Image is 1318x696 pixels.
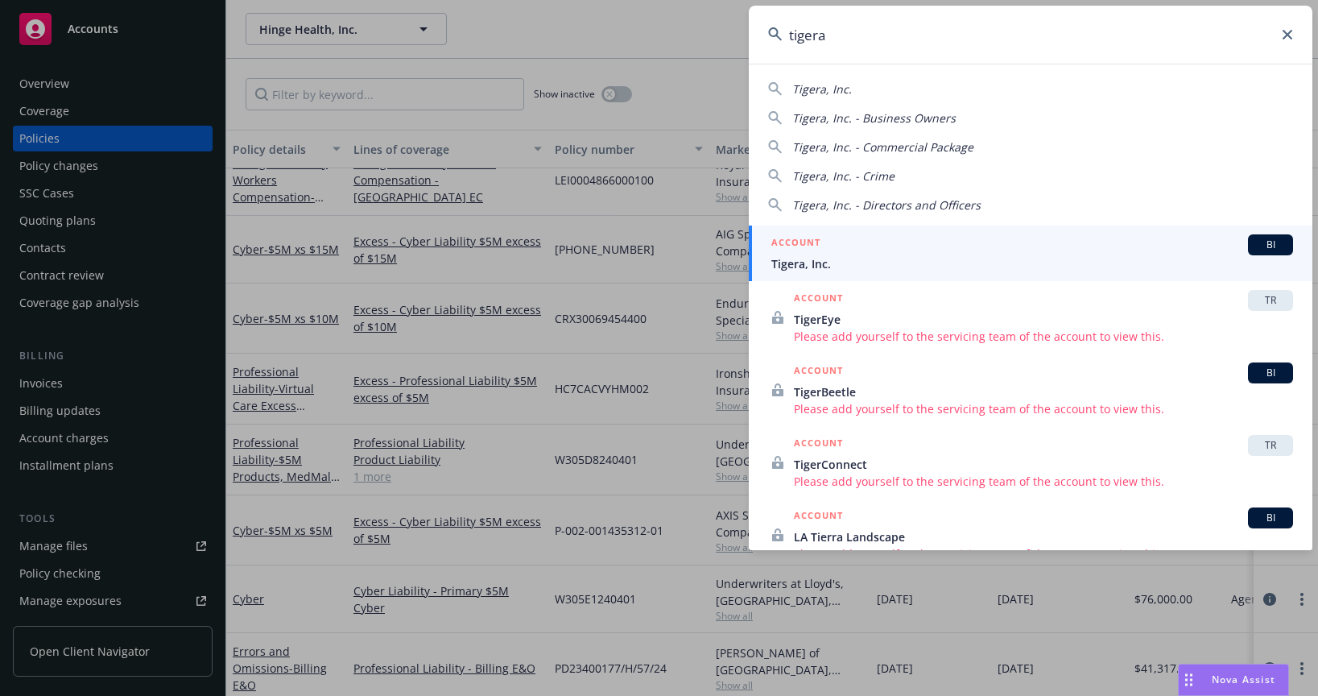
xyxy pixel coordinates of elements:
[749,426,1312,499] a: ACCOUNTTRTigerConnectPlease add yourself to the servicing team of the account to view this.
[771,234,820,254] h5: ACCOUNT
[794,528,1293,545] span: LA Tierra Landscape
[794,507,843,527] h5: ACCOUNT
[771,255,1293,272] span: Tigera, Inc.
[794,473,1293,490] span: Please add yourself to the servicing team of the account to view this.
[1212,673,1275,686] span: Nova Assist
[794,400,1293,417] span: Please add yourself to the servicing team of the account to view this.
[749,499,1312,571] a: ACCOUNTBILA Tierra LandscapePlease add yourself to the servicing team of the account to view this.
[794,311,1293,328] span: TigerEye
[749,226,1312,281] a: ACCOUNTBITigera, Inc.
[794,328,1293,345] span: Please add yourself to the servicing team of the account to view this.
[1254,238,1287,252] span: BI
[1254,438,1287,453] span: TR
[794,435,843,454] h5: ACCOUNT
[1254,293,1287,308] span: TR
[749,6,1312,64] input: Search...
[794,383,1293,400] span: TigerBeetle
[749,354,1312,426] a: ACCOUNTBITigerBeetlePlease add yourself to the servicing team of the account to view this.
[749,281,1312,354] a: ACCOUNTTRTigerEyePlease add yourself to the servicing team of the account to view this.
[792,168,895,184] span: Tigera, Inc. - Crime
[792,110,956,126] span: Tigera, Inc. - Business Owners
[794,362,843,382] h5: ACCOUNT
[794,545,1293,562] span: Please add yourself to the servicing team of the account to view this.
[792,81,852,97] span: Tigera, Inc.
[794,456,1293,473] span: TigerConnect
[792,139,973,155] span: Tigera, Inc. - Commercial Package
[792,197,981,213] span: Tigera, Inc. - Directors and Officers
[1254,366,1287,380] span: BI
[1254,511,1287,525] span: BI
[794,290,843,309] h5: ACCOUNT
[1178,664,1289,696] button: Nova Assist
[1179,665,1199,695] div: Drag to move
